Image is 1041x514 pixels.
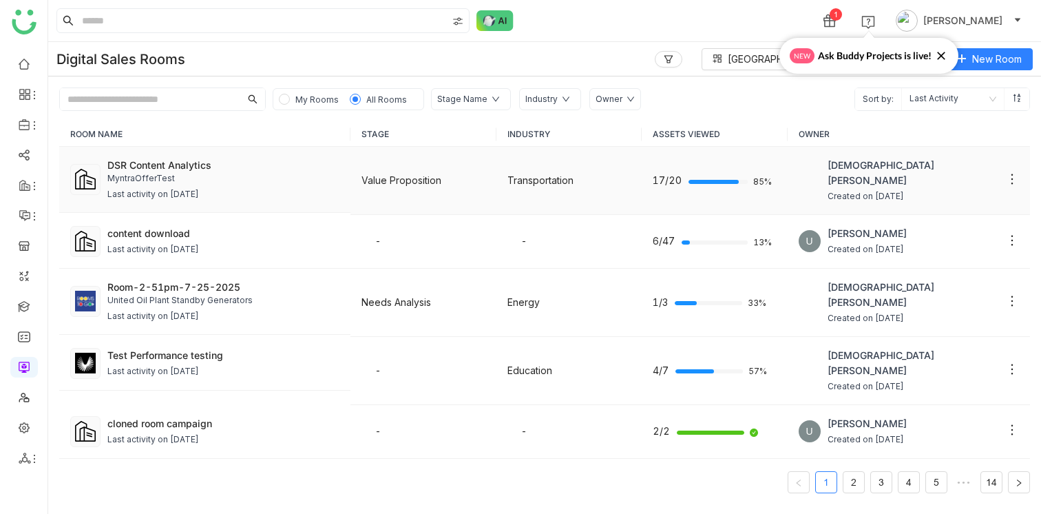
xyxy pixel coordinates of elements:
[107,294,339,307] div: United Oil Plant Standby Generators
[799,291,821,313] img: 684a9b06de261c4b36a3cf65
[476,10,514,31] img: ask-buddy-normal.svg
[728,52,825,67] span: [GEOGRAPHIC_DATA]
[799,360,821,382] img: 684a9b06de261c4b36a3cf65
[815,471,837,493] li: 1
[828,416,907,431] span: [PERSON_NAME]
[653,173,682,188] span: 17/20
[870,471,892,493] li: 3
[642,122,788,147] th: ASSETS VIEWED
[898,471,920,493] li: 4
[375,364,381,376] span: -
[861,15,875,29] img: help.svg
[437,93,487,106] div: Stage Name
[107,280,339,294] div: Room-2-51pm-7-25-2025
[521,235,527,247] span: -
[596,93,622,106] div: Owner
[107,243,199,256] div: Last activity on [DATE]
[107,158,339,172] div: DSR Content Analytics
[898,472,919,493] a: 4
[12,10,36,34] img: logo
[843,471,865,493] li: 2
[828,226,907,241] span: [PERSON_NAME]
[828,158,999,188] span: [DEMOGRAPHIC_DATA][PERSON_NAME]
[926,472,947,493] a: 5
[828,312,999,325] span: Created on [DATE]
[653,424,670,439] span: 2/2
[925,471,947,493] li: 5
[843,472,864,493] a: 2
[893,10,1024,32] button: [PERSON_NAME]
[799,420,821,442] div: U
[818,48,932,63] span: Ask Buddy Projects is live!
[946,48,1033,70] button: New Room
[452,16,463,27] img: search-type.svg
[828,348,999,378] span: [DEMOGRAPHIC_DATA][PERSON_NAME]
[653,295,668,310] span: 1/3
[816,472,837,493] a: 1
[521,425,527,437] span: -
[799,230,821,252] div: U
[953,471,975,493] span: •••
[748,299,764,307] span: 33%
[753,238,770,247] span: 13%
[953,471,975,493] li: Next 5 Pages
[748,367,765,376] span: 57%
[507,296,540,308] span: Energy
[653,234,675,249] span: 6/47
[828,280,999,310] span: [DEMOGRAPHIC_DATA][PERSON_NAME]
[980,471,1002,493] li: 14
[788,471,810,493] button: Previous Page
[896,10,918,32] img: avatar
[107,433,199,446] div: Last activity on [DATE]
[107,188,199,201] div: Last activity on [DATE]
[496,122,642,147] th: INDUSTRY
[107,348,339,362] div: Test Performance testing
[361,174,441,186] span: Value Proposition
[828,380,999,393] span: Created on [DATE]
[909,88,996,110] nz-select-item: Last Activity
[799,169,821,192] img: 684a9b06de261c4b36a3cf65
[855,88,901,110] span: Sort by:
[295,94,339,105] span: My Rooms
[507,174,574,186] span: Transportation
[107,416,339,431] div: cloned room campaign
[375,425,381,437] span: -
[702,48,836,70] button: [GEOGRAPHIC_DATA]
[366,94,407,105] span: All Rooms
[375,235,381,247] span: -
[972,52,1022,67] span: New Room
[1008,471,1030,493] button: Next Page
[525,93,558,106] div: Industry
[361,296,431,308] span: Needs Analysis
[830,8,842,21] div: 1
[753,178,770,186] span: 85%
[59,122,350,147] th: ROOM NAME
[828,190,999,203] span: Created on [DATE]
[653,363,669,378] span: 4/7
[107,172,339,185] div: MyntraOfferTest
[923,13,1002,28] span: [PERSON_NAME]
[788,122,1031,147] th: OWNER
[790,48,814,63] span: new
[871,472,892,493] a: 3
[56,51,185,68] div: Digital Sales Rooms
[107,365,199,378] div: Last activity on [DATE]
[828,433,907,446] span: Created on [DATE]
[828,243,907,256] span: Created on [DATE]
[350,122,496,147] th: STAGE
[107,310,199,323] div: Last activity on [DATE]
[981,472,1002,493] a: 14
[107,226,339,240] div: content download
[507,364,552,376] span: Education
